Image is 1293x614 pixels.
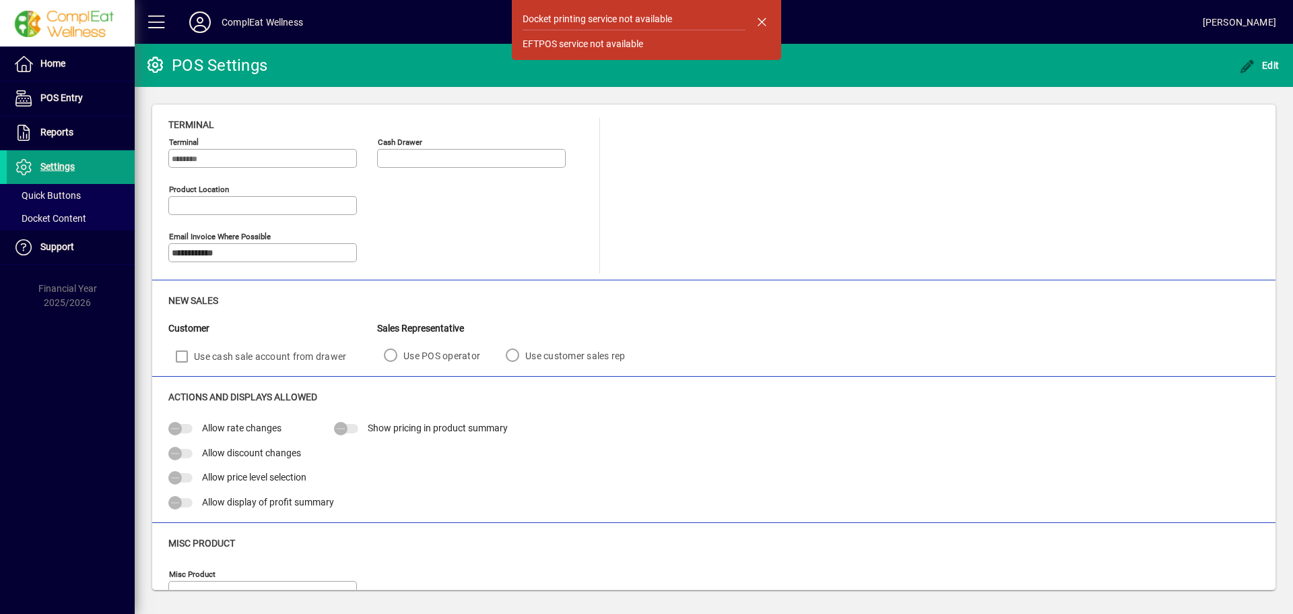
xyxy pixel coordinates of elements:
[13,190,81,201] span: Quick Buttons
[168,538,235,549] span: Misc Product
[7,116,135,150] a: Reports
[1236,53,1283,78] button: Edit
[1203,11,1276,33] div: [PERSON_NAME]
[7,184,135,207] a: Quick Buttons
[169,232,271,241] mat-label: Email Invoice where possible
[168,295,218,306] span: New Sales
[168,321,377,336] div: Customer
[368,423,508,433] span: Show pricing in product summary
[7,207,135,230] a: Docket Content
[40,127,73,137] span: Reports
[378,137,422,147] mat-label: Cash Drawer
[377,321,644,336] div: Sales Representative
[13,213,86,224] span: Docket Content
[169,185,229,194] mat-label: Product location
[202,472,306,483] span: Allow price level selection
[40,58,65,69] span: Home
[40,161,75,172] span: Settings
[145,55,267,76] div: POS Settings
[40,92,83,103] span: POS Entry
[40,241,74,252] span: Support
[202,497,334,508] span: Allow display of profit summary
[222,11,303,33] div: ComplEat Wellness
[1239,60,1280,71] span: Edit
[7,47,135,81] a: Home
[202,423,281,433] span: Allow rate changes
[178,10,222,34] button: Profile
[168,119,214,130] span: Terminal
[303,11,1203,33] span: [DATE] 14:02
[169,570,215,579] mat-label: Misc Product
[523,37,643,51] div: EFTPOS service not available
[7,231,135,264] a: Support
[202,448,301,458] span: Allow discount changes
[168,392,317,402] span: Actions and Displays Allowed
[169,137,199,147] mat-label: Terminal
[7,82,135,115] a: POS Entry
